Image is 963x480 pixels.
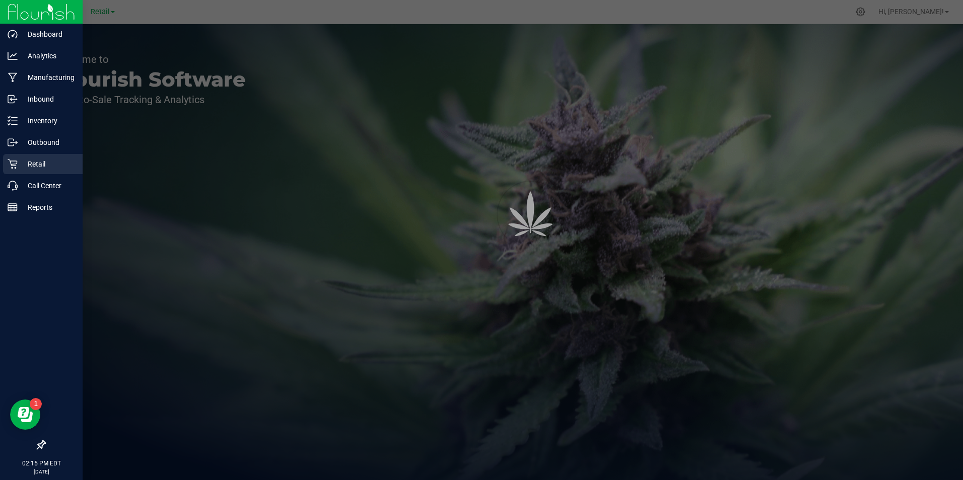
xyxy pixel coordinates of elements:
p: Inbound [18,93,78,105]
inline-svg: Call Center [8,181,18,191]
iframe: Resource center unread badge [30,398,42,410]
p: Analytics [18,50,78,62]
inline-svg: Retail [8,159,18,169]
inline-svg: Reports [8,202,18,212]
p: Retail [18,158,78,170]
inline-svg: Inbound [8,94,18,104]
inline-svg: Inventory [8,116,18,126]
iframe: Resource center [10,399,40,430]
inline-svg: Manufacturing [8,72,18,83]
inline-svg: Analytics [8,51,18,61]
p: Call Center [18,180,78,192]
p: Dashboard [18,28,78,40]
inline-svg: Outbound [8,137,18,147]
p: Manufacturing [18,71,78,84]
p: 02:15 PM EDT [5,459,78,468]
p: Inventory [18,115,78,127]
inline-svg: Dashboard [8,29,18,39]
p: [DATE] [5,468,78,475]
p: Outbound [18,136,78,148]
p: Reports [18,201,78,213]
